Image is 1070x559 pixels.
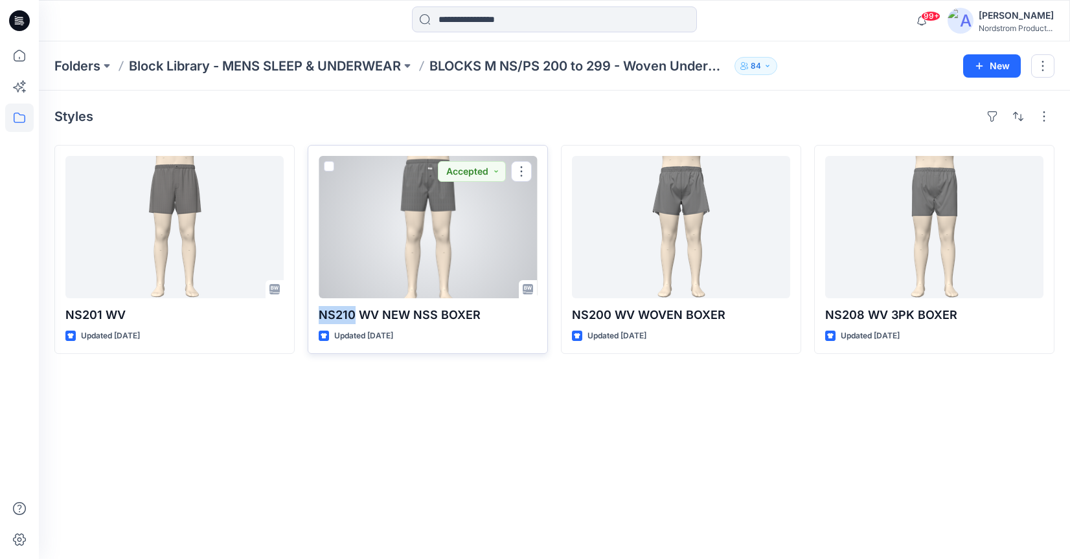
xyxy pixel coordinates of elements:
[979,8,1054,23] div: [PERSON_NAME]
[587,329,646,343] p: Updated [DATE]
[572,156,790,298] a: NS200 WV WOVEN BOXER
[948,8,973,34] img: avatar
[921,11,940,21] span: 99+
[979,23,1054,33] div: Nordstrom Product...
[65,156,284,298] a: NS201 WV
[841,329,900,343] p: Updated [DATE]
[81,329,140,343] p: Updated [DATE]
[825,306,1043,324] p: NS208 WV 3PK BOXER
[54,109,93,124] h4: Styles
[751,59,761,73] p: 84
[963,54,1021,78] button: New
[572,306,790,324] p: NS200 WV WOVEN BOXER
[129,57,401,75] a: Block Library - MENS SLEEP & UNDERWEAR
[825,156,1043,298] a: NS208 WV 3PK BOXER
[334,329,393,343] p: Updated [DATE]
[429,57,729,75] p: BLOCKS M NS/PS 200 to 299 - Woven Underwear
[65,306,284,324] p: NS201 WV
[319,306,537,324] p: NS210 WV NEW NSS BOXER
[54,57,100,75] a: Folders
[319,156,537,298] a: NS210 WV NEW NSS BOXER
[734,57,777,75] button: 84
